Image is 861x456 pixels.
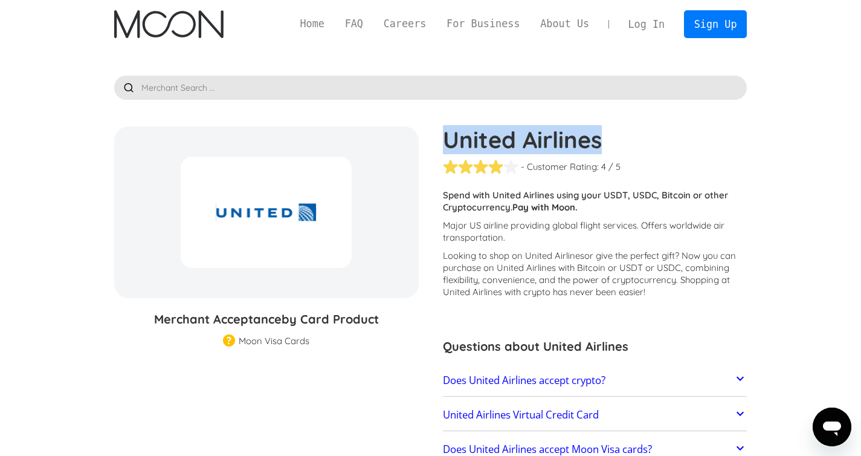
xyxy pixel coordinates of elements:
[335,16,373,31] a: FAQ
[521,161,599,173] div: - Customer Rating:
[443,409,599,421] h2: United Airlines Virtual Credit Card
[530,16,599,31] a: About Us
[443,337,747,356] h3: Questions about United Airlines
[373,16,436,31] a: Careers
[601,161,606,173] div: 4
[443,402,747,428] a: United Airlines Virtual Credit Card
[443,443,652,455] h2: Does United Airlines accept Moon Visa cards?
[684,10,747,37] a: Sign Up
[443,189,747,213] p: Spend with United Airlines using your USDT, USDC, Bitcoin or other Cryptocurrency.
[443,374,605,386] h2: Does United Airlines accept crypto?
[443,250,747,298] p: Looking to shop on United Airlines ? Now you can purchase on United Airlines with Bitcoin or USDT...
[618,11,675,37] a: Log In
[584,250,675,261] span: or give the perfect gift
[114,10,224,38] img: Moon Logo
[436,16,530,31] a: For Business
[443,220,747,244] p: Major US airline providing global flight services. Offers worldwide air transportation.
[239,335,309,347] div: Moon Visa Cards
[282,311,379,327] span: by Card Product
[813,408,851,446] iframe: Button to launch messaging window
[114,10,224,38] a: home
[608,161,621,173] div: / 5
[443,126,747,153] h1: United Airlines
[114,310,419,328] h3: Merchant Acceptance
[114,76,747,100] input: Merchant Search ...
[512,201,578,213] strong: Pay with Moon.
[290,16,335,31] a: Home
[443,368,747,393] a: Does United Airlines accept crypto?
